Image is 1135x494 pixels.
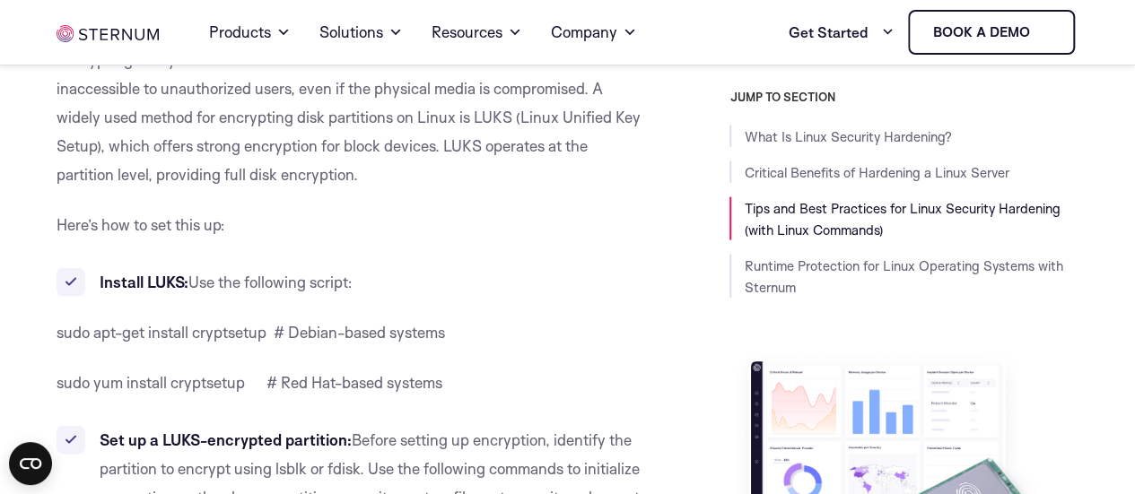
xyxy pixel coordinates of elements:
[57,323,445,342] span: sudo apt-get install cryptsetup # Debian-based systems
[57,25,159,42] img: sternum iot
[729,90,1078,104] h3: JUMP TO SECTION
[744,200,1060,238] a: Tips and Best Practices for Linux Security Hardening (with Linux Commands)
[908,10,1075,55] a: Book a demo
[1036,25,1051,39] img: sternum iot
[57,373,442,392] span: sudo yum install cryptsetup # Red Hat-based systems
[100,430,352,449] b: Set up a LUKS-encrypted partition:
[188,273,353,291] span: Use the following script:
[100,273,188,291] b: Install LUKS:
[9,442,52,485] button: Open CMP widget
[57,215,225,234] span: Here’s how to set this up:
[744,164,1008,181] a: Critical Benefits of Hardening a Linux Server
[57,50,641,184] span: Encrypting file systems ensures that data stored on the disk is secure and inaccessible to unauth...
[744,257,1062,296] a: Runtime Protection for Linux Operating Systems with Sternum
[788,14,894,50] a: Get Started
[744,128,951,145] a: What Is Linux Security Hardening?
